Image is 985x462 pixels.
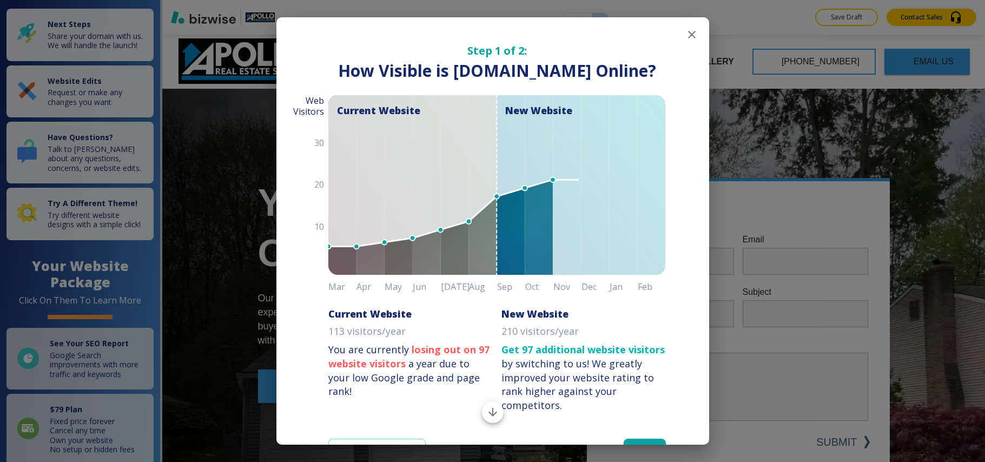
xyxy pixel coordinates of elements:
strong: losing out on 97 website visitors [328,343,490,370]
h6: [DATE] [441,279,469,294]
h6: Apr [356,279,385,294]
strong: Get 97 additional website visitors [501,343,665,356]
h6: Sep [497,279,525,294]
h6: Jan [610,279,638,294]
h6: Feb [638,279,666,294]
p: You are currently a year due to your low Google grade and page rank! [328,343,493,399]
div: We greatly improved your website rating to rank higher against your competitors. [501,357,654,412]
h6: Nov [553,279,581,294]
button: Next [624,439,666,461]
h6: New Website [501,307,568,320]
h6: Current Website [328,307,412,320]
h6: Mar [328,279,356,294]
h6: Oct [525,279,553,294]
p: 210 visitors/year [501,325,579,339]
h6: Jun [413,279,441,294]
p: by switching to us! [501,343,666,413]
p: 113 visitors/year [328,325,406,339]
h6: May [385,279,413,294]
h6: Aug [469,279,497,294]
h6: Dec [581,279,610,294]
button: Scroll to bottom [482,401,504,423]
a: View Graph Details [328,439,426,461]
